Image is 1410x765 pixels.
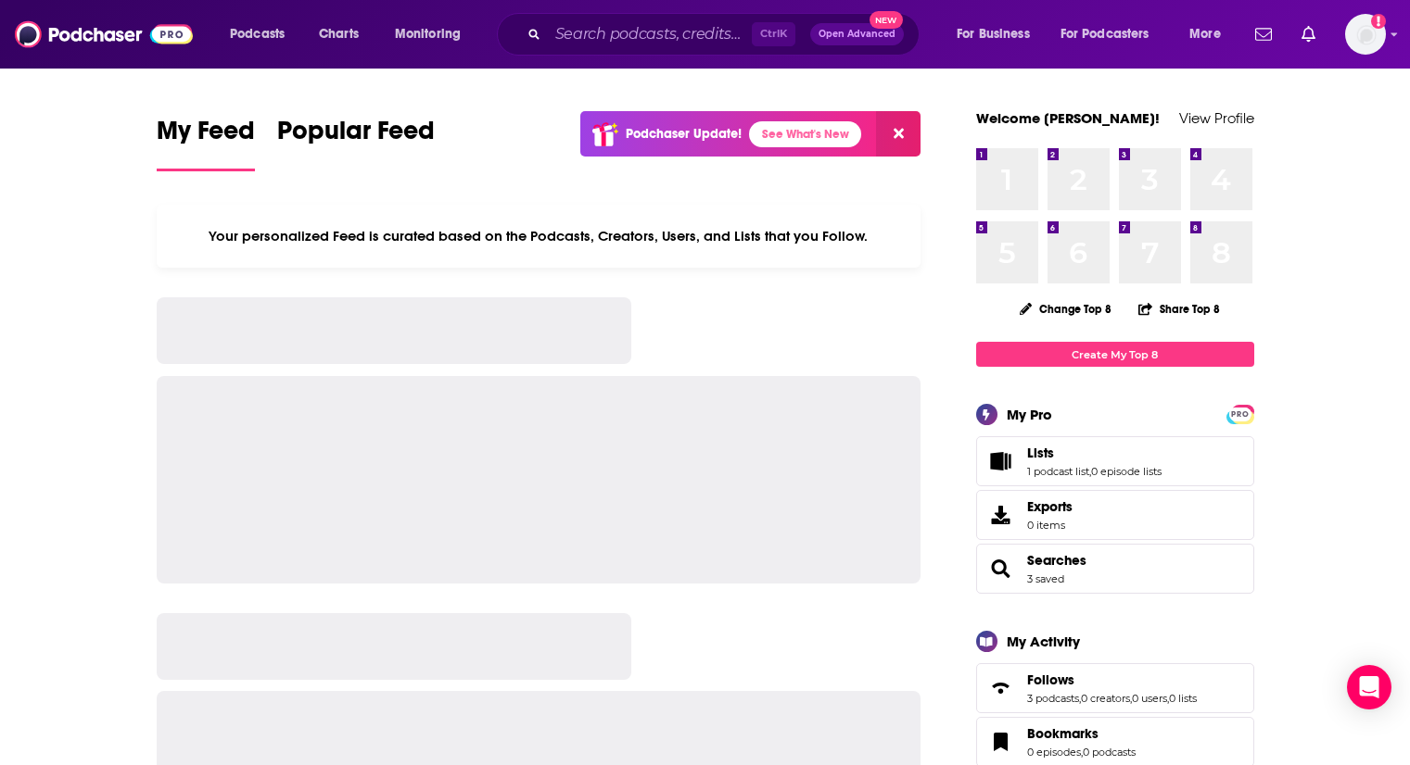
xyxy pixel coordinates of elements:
button: open menu [1176,19,1244,49]
span: More [1189,21,1221,47]
span: Exports [1027,498,1073,515]
span: My Feed [157,115,255,157]
div: Your personalized Feed is curated based on the Podcasts, Creators, Users, and Lists that you Follow. [157,205,921,268]
a: Lists [983,448,1020,474]
a: Searches [983,556,1020,582]
div: Open Intercom Messenger [1347,665,1391,709]
button: open menu [217,19,309,49]
span: Exports [983,502,1020,528]
span: , [1079,692,1081,705]
button: open menu [944,19,1053,49]
a: 0 lists [1169,692,1197,705]
span: Ctrl K [752,22,795,46]
a: Charts [307,19,370,49]
a: Follows [983,675,1020,701]
span: Logged in as KarenFinkPRH [1345,14,1386,55]
span: For Podcasters [1061,21,1150,47]
a: Bookmarks [1027,725,1136,742]
span: Podcasts [230,21,285,47]
a: 3 podcasts [1027,692,1079,705]
span: Popular Feed [277,115,435,157]
span: , [1081,746,1083,759]
span: New [870,11,903,29]
a: 3 saved [1027,572,1064,585]
a: 0 episode lists [1091,465,1162,478]
button: Show profile menu [1345,14,1386,55]
a: Show notifications dropdown [1294,19,1323,50]
a: 0 episodes [1027,746,1081,759]
span: PRO [1229,408,1251,421]
a: Searches [1027,552,1086,569]
div: Search podcasts, credits, & more... [514,13,937,56]
img: Podchaser - Follow, Share and Rate Podcasts [15,17,193,52]
a: 0 creators [1081,692,1130,705]
span: , [1089,465,1091,478]
a: Follows [1027,671,1197,688]
a: View Profile [1179,109,1254,127]
span: Lists [1027,445,1054,461]
input: Search podcasts, credits, & more... [548,19,752,49]
div: My Activity [1007,633,1080,650]
a: Create My Top 8 [976,342,1254,367]
span: 0 items [1027,519,1073,532]
a: 1 podcast list [1027,465,1089,478]
a: Welcome [PERSON_NAME]! [976,109,1160,127]
a: Popular Feed [277,115,435,171]
span: For Business [957,21,1030,47]
span: Open Advanced [819,30,896,39]
img: User Profile [1345,14,1386,55]
div: My Pro [1007,406,1052,423]
button: open menu [382,19,485,49]
button: Share Top 8 [1137,291,1221,327]
a: Show notifications dropdown [1248,19,1279,50]
span: Lists [976,436,1254,486]
a: Bookmarks [983,729,1020,755]
a: My Feed [157,115,255,171]
span: Searches [976,544,1254,594]
span: Follows [976,663,1254,713]
a: 0 users [1132,692,1167,705]
a: 0 podcasts [1083,746,1136,759]
span: Charts [319,21,359,47]
span: , [1167,692,1169,705]
button: Open AdvancedNew [810,23,904,45]
span: , [1130,692,1132,705]
span: Bookmarks [1027,725,1099,742]
button: open menu [1048,19,1176,49]
span: Monitoring [395,21,461,47]
a: Exports [976,490,1254,540]
a: Lists [1027,445,1162,461]
a: See What's New [749,121,861,147]
button: Change Top 8 [1009,297,1124,320]
svg: Add a profile image [1371,14,1386,29]
span: Follows [1027,671,1074,688]
a: PRO [1229,407,1251,420]
p: Podchaser Update! [626,126,742,142]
